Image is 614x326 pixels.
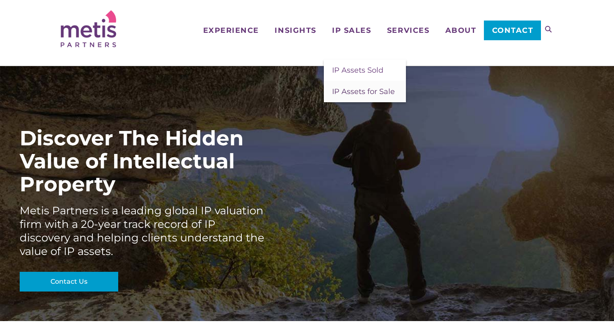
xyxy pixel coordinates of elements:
img: Metis Partners [61,10,116,47]
span: Contact [492,27,534,34]
a: Contact Us [20,272,118,292]
span: IP Sales [332,27,371,34]
span: IP Assets Sold [332,66,383,75]
a: IP Assets for Sale [324,81,406,102]
a: Contact [484,21,541,40]
a: IP Assets Sold [324,60,406,81]
span: Services [387,27,429,34]
span: Experience [203,27,259,34]
div: Discover The Hidden Value of Intellectual Property [20,127,266,196]
span: IP Assets for Sale [332,87,395,96]
span: Insights [275,27,316,34]
div: Metis Partners is a leading global IP valuation firm with a 20-year track record of IP discovery ... [20,204,266,258]
span: About [445,27,477,34]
